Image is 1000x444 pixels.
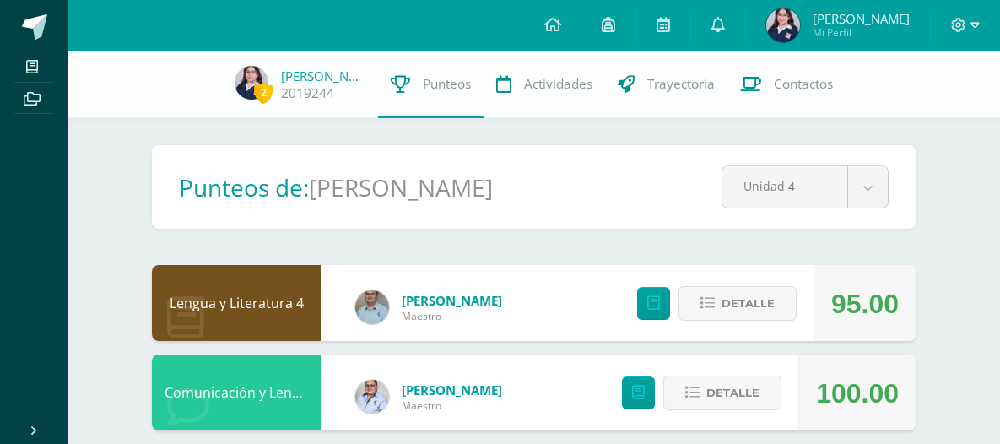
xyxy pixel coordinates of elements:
[179,171,309,203] h1: Punteos de:
[663,376,781,410] button: Detalle
[281,84,334,102] a: 2019244
[706,377,759,409] span: Detalle
[309,171,493,203] h1: [PERSON_NAME]
[722,288,775,319] span: Detalle
[813,10,910,27] span: [PERSON_NAME]
[774,75,833,93] span: Contactos
[378,51,484,118] a: Punteos
[423,75,471,93] span: Punteos
[727,51,846,118] a: Contactos
[355,290,389,324] img: 5b95fb31ce165f59b8e7309a55f651c9.png
[281,68,365,84] a: [PERSON_NAME]
[678,286,797,321] button: Detalle
[524,75,592,93] span: Actividades
[355,380,389,414] img: 2ae3b50cfd2585439a92959790b77830.png
[766,8,800,42] img: 734212baef880f767601fcf4dda516aa.png
[402,398,502,413] span: Maestro
[402,292,502,309] span: [PERSON_NAME]
[484,51,605,118] a: Actividades
[152,265,321,341] div: Lengua y Literatura 4
[402,382,502,398] span: [PERSON_NAME]
[816,355,899,431] div: 100.00
[831,266,899,342] div: 95.00
[605,51,727,118] a: Trayectoria
[402,309,502,323] span: Maestro
[647,75,715,93] span: Trayectoria
[722,166,888,208] a: Unidad 4
[743,166,826,206] span: Unidad 4
[235,66,268,100] img: 734212baef880f767601fcf4dda516aa.png
[813,25,910,40] span: Mi Perfil
[254,82,273,103] span: 2
[152,355,321,430] div: Comunicación y Lenguaje L3 (Inglés Técnico) 4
